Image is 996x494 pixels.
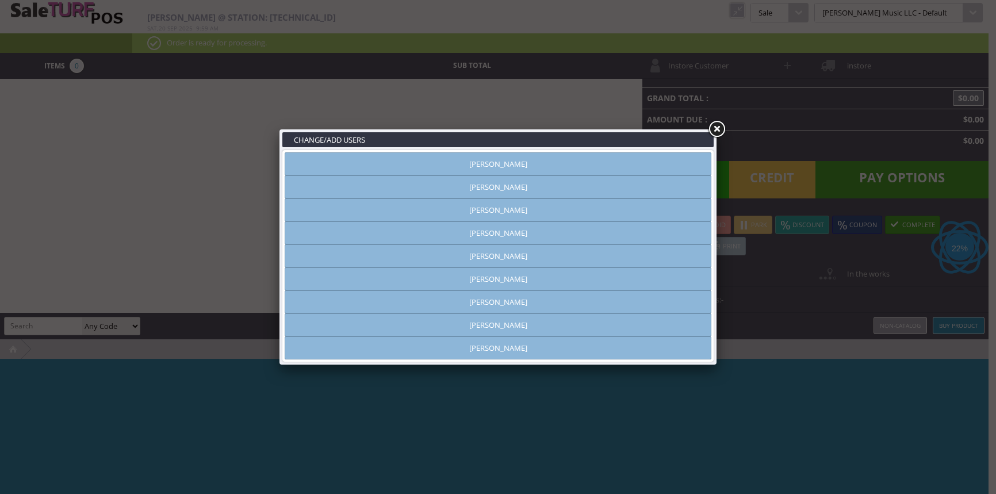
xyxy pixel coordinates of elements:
[285,198,711,221] a: [PERSON_NAME]
[285,267,711,290] a: [PERSON_NAME]
[285,221,711,244] a: [PERSON_NAME]
[285,336,711,359] a: [PERSON_NAME]
[706,119,727,140] a: Close
[285,313,711,336] a: [PERSON_NAME]
[282,132,714,147] h3: CHANGE/ADD USERS
[285,290,711,313] a: [PERSON_NAME]
[285,175,711,198] a: [PERSON_NAME]
[285,244,711,267] a: [PERSON_NAME]
[285,152,711,175] a: [PERSON_NAME]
